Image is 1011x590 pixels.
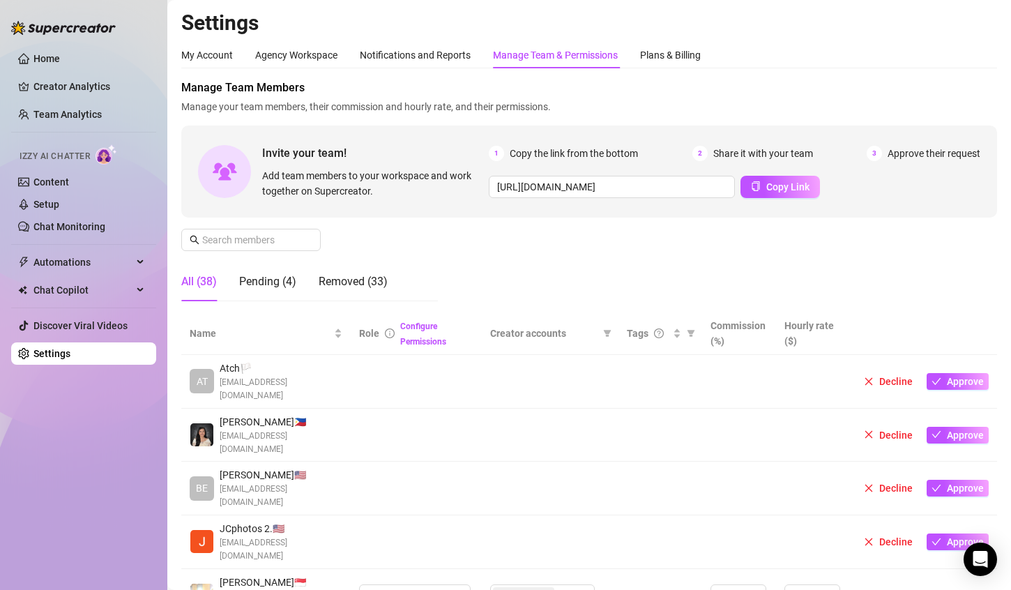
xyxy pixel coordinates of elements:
img: JCphotos 2020 [190,530,213,553]
div: All (38) [181,273,217,290]
span: filter [600,323,614,344]
th: Hourly rate ($) [776,312,850,355]
span: [PERSON_NAME] 🇵🇭 [220,414,342,430]
span: JCphotos 2. 🇺🇸 [220,521,342,536]
a: Creator Analytics [33,75,145,98]
span: Creator accounts [490,326,598,341]
input: Search members [202,232,301,248]
img: Chat Copilot [18,285,27,295]
span: 3 [867,146,882,161]
span: Automations [33,251,132,273]
a: Home [33,53,60,64]
span: Atch 🏳️ [220,361,342,376]
span: Approve [947,536,984,547]
h2: Settings [181,10,997,36]
span: Izzy AI Chatter [20,150,90,163]
a: Setup [33,199,59,210]
span: check [932,483,941,493]
span: Copy Link [766,181,809,192]
div: Agency Workspace [255,47,337,63]
span: Approve their request [888,146,980,161]
span: Manage your team members, their commission and hourly rate, and their permissions. [181,99,997,114]
span: Add team members to your workspace and work together on Supercreator. [262,168,483,199]
span: Copy the link from the bottom [510,146,638,161]
span: Chat Copilot [33,279,132,301]
img: logo-BBDzfeDw.svg [11,21,116,35]
button: Decline [858,427,918,444]
div: My Account [181,47,233,63]
img: Justine Bairan [190,423,213,446]
span: 1 [489,146,504,161]
button: Approve [927,427,989,444]
span: [EMAIL_ADDRESS][DOMAIN_NAME] [220,376,342,402]
div: Manage Team & Permissions [493,47,618,63]
span: Approve [947,483,984,494]
span: [EMAIL_ADDRESS][DOMAIN_NAME] [220,483,342,509]
span: check [932,377,941,386]
span: check [932,430,941,439]
a: Content [33,176,69,188]
div: Open Intercom Messenger [964,543,997,576]
button: Decline [858,373,918,390]
span: filter [684,323,698,344]
span: AT [197,374,208,389]
span: info-circle [385,328,395,338]
span: close [864,537,874,547]
button: Approve [927,480,989,497]
button: Decline [858,480,918,497]
a: Chat Monitoring [33,221,105,232]
a: Configure Permissions [400,322,446,347]
span: thunderbolt [18,257,29,268]
span: filter [687,329,695,338]
div: Notifications and Reports [360,47,471,63]
span: Decline [879,376,913,387]
span: search [190,235,199,245]
span: filter [603,329,611,338]
button: Approve [927,534,989,550]
span: 2 [692,146,708,161]
span: close [864,430,874,439]
span: [PERSON_NAME] 🇺🇸 [220,467,342,483]
a: Discover Viral Videos [33,320,128,331]
th: Name [181,312,351,355]
span: close [864,483,874,493]
img: AI Chatter [96,144,117,165]
span: Tags [627,326,648,341]
span: check [932,537,941,547]
span: copy [751,181,761,191]
span: Manage Team Members [181,80,997,96]
span: Role [359,328,379,339]
span: question-circle [654,328,664,338]
a: Team Analytics [33,109,102,120]
span: [EMAIL_ADDRESS][DOMAIN_NAME] [220,430,342,456]
button: Copy Link [740,176,820,198]
a: Settings [33,348,70,359]
span: Decline [879,430,913,441]
span: Share it with your team [713,146,813,161]
div: Pending (4) [239,273,296,290]
span: Decline [879,536,913,547]
span: Approve [947,430,984,441]
span: BE [196,481,208,496]
span: Decline [879,483,913,494]
span: Approve [947,376,984,387]
span: Invite your team! [262,144,489,162]
th: Commission (%) [702,312,776,355]
div: Plans & Billing [640,47,701,63]
span: close [864,377,874,386]
span: Name [190,326,331,341]
div: Removed (33) [319,273,388,290]
span: [PERSON_NAME] 🇸🇬 [220,575,342,590]
button: Decline [858,534,918,550]
span: [EMAIL_ADDRESS][DOMAIN_NAME] [220,536,342,563]
button: Approve [927,373,989,390]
